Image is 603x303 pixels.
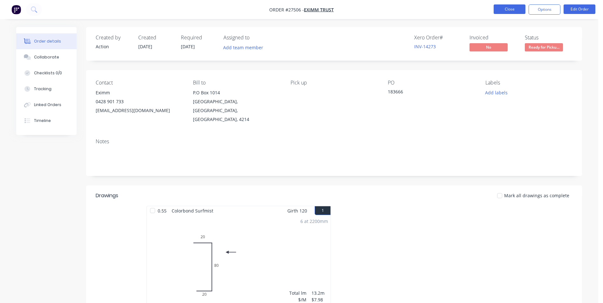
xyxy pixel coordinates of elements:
div: Status [525,35,572,41]
div: Eximm0428 901 733[EMAIL_ADDRESS][DOMAIN_NAME] [96,88,183,115]
div: $/M [289,296,306,303]
span: 0.55 [155,206,169,215]
div: Drawings [96,192,118,199]
div: Contact [96,80,183,86]
div: Created by [96,35,131,41]
div: Action [96,43,131,50]
div: Created [138,35,173,41]
div: Required [181,35,216,41]
span: Mark all drawings as complete [504,192,569,199]
div: Linked Orders [34,102,61,108]
button: Options [529,4,560,15]
div: Eximm [96,88,183,97]
div: Tracking [34,86,51,92]
div: Collaborate [34,54,59,60]
div: Labels [485,80,572,86]
span: No [469,43,508,51]
button: Ready for Picku... [525,43,563,53]
button: Timeline [16,113,77,129]
button: 1 [315,206,331,215]
button: Linked Orders [16,97,77,113]
div: P.O Box 1014[GEOGRAPHIC_DATA], [GEOGRAPHIC_DATA], [GEOGRAPHIC_DATA], 4214 [193,88,280,124]
div: Invoiced [469,35,517,41]
div: Checklists 0/0 [34,70,62,76]
div: Bill to [193,80,280,86]
div: Notes [96,138,572,145]
div: [EMAIL_ADDRESS][DOMAIN_NAME] [96,106,183,115]
div: $7.98 [312,296,328,303]
div: Assigned to [223,35,287,41]
span: Order #27506 - [269,7,304,13]
button: Add team member [223,43,267,52]
button: Collaborate [16,49,77,65]
div: Xero Order # [414,35,462,41]
a: INV-14273 [414,44,436,50]
span: [DATE] [138,44,152,50]
span: [DATE] [181,44,195,50]
button: Add team member [220,43,267,52]
a: Eximm Trust [304,7,334,13]
div: 13.2m [312,290,328,296]
div: 0428 901 733 [96,97,183,106]
div: Total lm [289,290,306,296]
button: Add labels [482,88,511,97]
button: Tracking [16,81,77,97]
div: PO [388,80,475,86]
div: 6 at 2200mm [300,218,328,225]
span: Ready for Picku... [525,43,563,51]
img: Factory [11,5,21,14]
div: P.O Box 1014 [193,88,280,97]
button: Checklists 0/0 [16,65,77,81]
span: Girth 120 [287,206,307,215]
div: Order details [34,38,61,44]
button: Edit Order [564,4,595,14]
button: Order details [16,33,77,49]
div: Pick up [291,80,378,86]
div: Timeline [34,118,51,124]
span: Colorbond Surfmist [169,206,216,215]
div: [GEOGRAPHIC_DATA], [GEOGRAPHIC_DATA], [GEOGRAPHIC_DATA], 4214 [193,97,280,124]
div: 183666 [388,88,467,97]
button: Close [494,4,525,14]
